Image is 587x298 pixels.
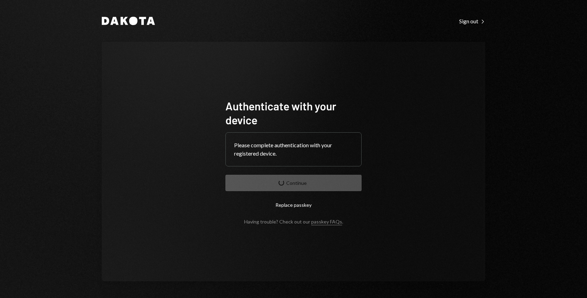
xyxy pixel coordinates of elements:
[311,219,342,225] a: passkey FAQs
[459,18,485,25] div: Sign out
[244,219,343,225] div: Having trouble? Check out our .
[225,99,362,127] h1: Authenticate with your device
[225,197,362,213] button: Replace passkey
[459,17,485,25] a: Sign out
[234,141,353,158] div: Please complete authentication with your registered device.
